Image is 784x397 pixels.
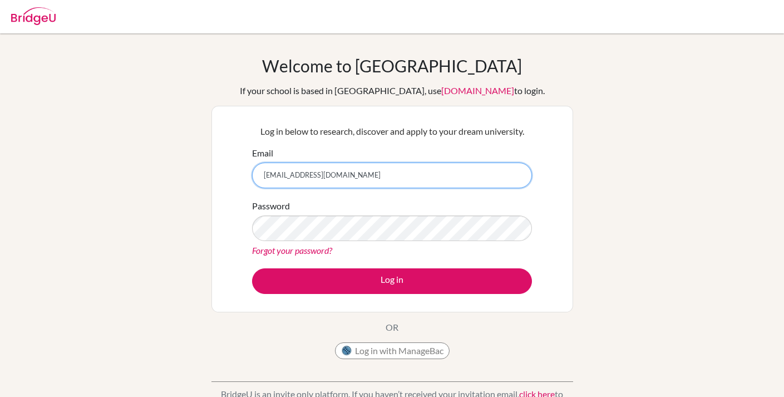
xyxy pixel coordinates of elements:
a: Forgot your password? [252,245,332,256]
label: Password [252,199,290,213]
p: OR [386,321,398,334]
h1: Welcome to [GEOGRAPHIC_DATA] [262,56,522,76]
label: Email [252,146,273,160]
button: Log in [252,268,532,294]
p: Log in below to research, discover and apply to your dream university. [252,125,532,138]
img: Bridge-U [11,7,56,25]
button: Log in with ManageBac [335,342,450,359]
div: If your school is based in [GEOGRAPHIC_DATA], use to login. [240,84,545,97]
a: [DOMAIN_NAME] [441,85,514,96]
